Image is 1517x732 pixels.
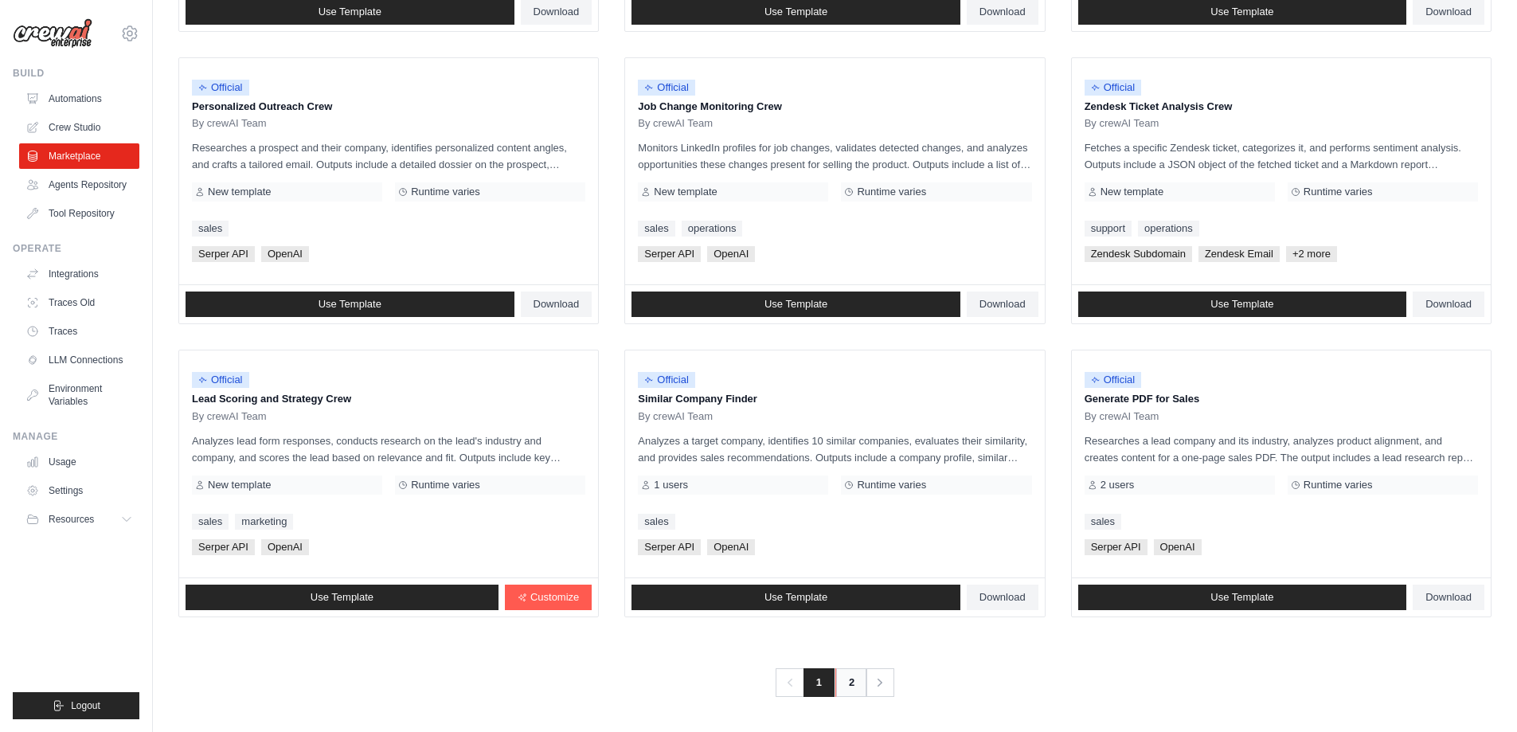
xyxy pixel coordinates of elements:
[654,186,717,198] span: New template
[1413,585,1484,610] a: Download
[638,221,674,237] a: sales
[1413,292,1484,317] a: Download
[192,391,585,407] p: Lead Scoring and Strategy Crew
[1085,514,1121,530] a: sales
[192,221,229,237] a: sales
[654,479,688,491] span: 1 users
[1085,99,1478,115] p: Zendesk Ticket Analysis Crew
[1286,246,1337,262] span: +2 more
[764,6,827,18] span: Use Template
[638,139,1031,173] p: Monitors LinkedIn profiles for job changes, validates detected changes, and analyzes opportunitie...
[707,539,755,555] span: OpenAI
[13,67,139,80] div: Build
[192,433,585,466] p: Analyzes lead form responses, conducts research on the lead's industry and company, and scores th...
[638,539,701,555] span: Serper API
[19,201,139,226] a: Tool Repository
[1078,292,1407,317] a: Use Template
[261,246,309,262] span: OpenAI
[19,319,139,344] a: Traces
[1085,221,1132,237] a: support
[835,668,867,697] a: 2
[638,99,1031,115] p: Job Change Monitoring Crew
[319,298,381,311] span: Use Template
[534,6,580,18] span: Download
[19,376,139,414] a: Environment Variables
[776,668,894,697] nav: Pagination
[979,591,1026,604] span: Download
[638,372,695,388] span: Official
[1078,585,1407,610] a: Use Template
[311,591,373,604] span: Use Template
[1085,246,1192,262] span: Zendesk Subdomain
[192,139,585,173] p: Researches a prospect and their company, identifies personalized content angles, and crafts a tai...
[803,668,835,697] span: 1
[192,514,229,530] a: sales
[192,410,267,423] span: By crewAI Team
[71,699,100,712] span: Logout
[521,292,592,317] a: Download
[1138,221,1199,237] a: operations
[19,290,139,315] a: Traces Old
[638,433,1031,466] p: Analyzes a target company, identifies 10 similar companies, evaluates their similarity, and provi...
[1085,80,1142,96] span: Official
[411,479,480,491] span: Runtime varies
[638,391,1031,407] p: Similar Company Finder
[682,221,743,237] a: operations
[192,372,249,388] span: Official
[1085,410,1159,423] span: By crewAI Team
[1101,479,1135,491] span: 2 users
[192,539,255,555] span: Serper API
[19,507,139,532] button: Resources
[1085,139,1478,173] p: Fetches a specific Zendesk ticket, categorizes it, and performs sentiment analysis. Outputs inclu...
[764,298,827,311] span: Use Template
[707,246,755,262] span: OpenAI
[192,117,267,130] span: By crewAI Team
[1425,591,1472,604] span: Download
[192,80,249,96] span: Official
[1085,372,1142,388] span: Official
[631,292,960,317] a: Use Template
[967,585,1038,610] a: Download
[1085,391,1478,407] p: Generate PDF for Sales
[1085,117,1159,130] span: By crewAI Team
[979,6,1026,18] span: Download
[19,172,139,198] a: Agents Repository
[49,513,94,526] span: Resources
[979,298,1026,311] span: Download
[857,186,926,198] span: Runtime varies
[186,292,514,317] a: Use Template
[208,479,271,491] span: New template
[534,298,580,311] span: Download
[13,242,139,255] div: Operate
[638,514,674,530] a: sales
[967,292,1038,317] a: Download
[638,246,701,262] span: Serper API
[13,18,92,49] img: Logo
[1210,6,1273,18] span: Use Template
[764,591,827,604] span: Use Template
[1154,539,1202,555] span: OpenAI
[19,449,139,475] a: Usage
[19,478,139,503] a: Settings
[1085,539,1148,555] span: Serper API
[1425,298,1472,311] span: Download
[19,347,139,373] a: LLM Connections
[1210,591,1273,604] span: Use Template
[638,117,713,130] span: By crewAI Team
[1198,246,1280,262] span: Zendesk Email
[1304,186,1373,198] span: Runtime varies
[19,261,139,287] a: Integrations
[192,246,255,262] span: Serper API
[186,585,498,610] a: Use Template
[1210,298,1273,311] span: Use Template
[13,430,139,443] div: Manage
[505,585,592,610] a: Customize
[1304,479,1373,491] span: Runtime varies
[638,410,713,423] span: By crewAI Team
[192,99,585,115] p: Personalized Outreach Crew
[319,6,381,18] span: Use Template
[1425,6,1472,18] span: Download
[261,539,309,555] span: OpenAI
[208,186,271,198] span: New template
[530,591,579,604] span: Customize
